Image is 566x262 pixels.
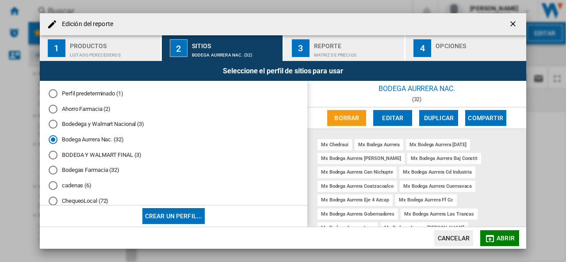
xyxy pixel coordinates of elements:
[162,35,283,61] button: 2 Sitios Bodega Aurrera Nac. (32)
[70,39,157,48] div: Productos
[400,181,475,192] div: mx bodega aurrera cuernavaca
[49,90,298,98] md-radio-button: Perfil predeterminado (1)
[57,20,113,29] h4: Edición del reporte
[399,167,475,178] div: mx bodega aurrera cd industria
[419,110,458,126] button: Duplicar
[49,151,298,159] md-radio-button: BODEGA Y WALMART FINAL (3)
[192,39,279,48] div: Sitios
[355,139,403,150] div: mx bodega aurrera
[317,139,352,150] div: mx chedraui
[505,15,523,33] button: getI18NText('BUTTONS.CLOSE_DIALOG')
[284,35,405,61] button: 3 Reporte Matriz de precios
[49,105,298,113] md-radio-button: Ahorro Farmacia (2)
[436,39,523,48] div: Opciones
[317,153,405,164] div: mx bodega aurrera [PERSON_NAME]
[317,181,397,192] div: mx bodega aurrera coatzacoalco
[406,139,470,150] div: mx bodega aurrera [DATE]
[40,35,161,61] button: 1 Productos Listado Perecederos
[314,48,401,57] div: Matriz de precios
[170,39,187,57] div: 2
[413,39,431,57] div: 4
[70,48,157,57] div: Listado Perecederos
[49,136,298,144] md-radio-button: Bodega Aurrera Nac. (32)
[49,166,298,175] md-radio-button: Bodegas Farmacia (32)
[314,39,401,48] div: Reporte
[509,19,519,30] ng-md-icon: getI18NText('BUTTONS.CLOSE_DIALOG')
[407,153,481,164] div: mx bodega aurrera baj constit
[480,230,519,246] button: Abrir
[381,222,468,233] div: mx bodega aurrera [PERSON_NAME]
[497,235,515,242] span: Abrir
[317,167,397,178] div: mx bodega aurrera can nichupte
[317,222,378,233] div: mx bodega aurrera leon
[49,197,298,205] md-radio-button: ChequeoLocal (72)
[317,194,393,205] div: mx bodega aurrera eje 4 azcap
[292,39,310,57] div: 3
[405,35,526,61] button: 4 Opciones
[317,209,398,220] div: mx bodega aurrera gobernadores
[40,61,526,81] div: Seleccione el perfil de sitios para usar
[401,209,478,220] div: mx bodega aurrera las trancas
[373,110,412,126] button: Editar
[49,120,298,129] md-radio-button: Bodedega y Walmart Nacional (3)
[327,110,366,126] button: Borrar
[465,110,506,126] button: Compartir
[49,182,298,190] md-radio-button: cadenas (6)
[48,39,65,57] div: 1
[307,96,526,103] div: (32)
[142,208,205,224] button: Crear un perfil...
[307,81,526,96] div: Bodega Aurrera Nac.
[395,194,457,205] div: mx bodega aurrera ff cc
[192,48,279,57] div: Bodega Aurrera Nac. (32)
[434,230,473,246] button: Cancelar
